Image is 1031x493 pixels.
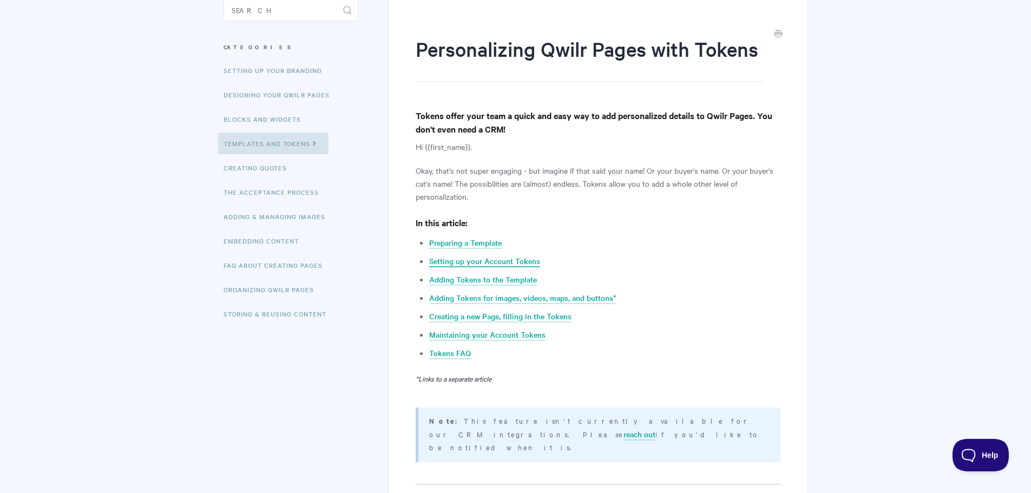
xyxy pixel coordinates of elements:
[429,311,572,323] a: Creating a new Page, filling in the Tokens
[218,133,329,154] a: Templates and Tokens
[416,164,780,203] p: Okay, that's not super engaging - but imagine if that said your name! Or your buyer's name. Or yo...
[224,254,331,276] a: FAQ About Creating Pages
[429,237,502,249] a: Preparing a Template
[416,373,491,383] em: *Links to a separate article
[224,181,327,203] a: The Acceptance Process
[416,109,780,136] h4: Tokens offer your team a quick and easy way to add personalized details to Qwilr Pages. You don't...
[224,84,338,106] a: Designing Your Qwilr Pages
[429,329,546,341] a: Maintaining your Account Tokens
[416,140,780,153] p: Hi {{first_name}}.
[224,108,309,130] a: Blocks and Widgets
[416,35,764,82] h1: Personalizing Qwilr Pages with Tokens
[429,255,540,267] a: Setting up your Account Tokens
[429,347,471,359] a: Tokens FAQ
[224,303,334,325] a: Storing & Reusing Content
[429,414,766,453] p: This feature isn't currently available for our CRM integrations. Please if you'd like to be notif...
[774,29,783,41] a: Print this Article
[224,60,330,81] a: Setting up your Branding
[224,279,322,300] a: Organizing Qwilr Pages
[953,439,1009,471] iframe: Toggle Customer Support
[224,37,358,57] h3: Categories
[429,274,537,286] a: Adding Tokens to the Template
[416,216,780,229] h4: In this article:
[623,429,655,441] a: reach out
[429,292,616,304] a: Adding Tokens for images, videos, maps, and buttons*
[224,230,307,252] a: Embedding Content
[224,157,295,179] a: Creating Quotes
[429,416,464,426] strong: Note:
[224,206,333,227] a: Adding & Managing Images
